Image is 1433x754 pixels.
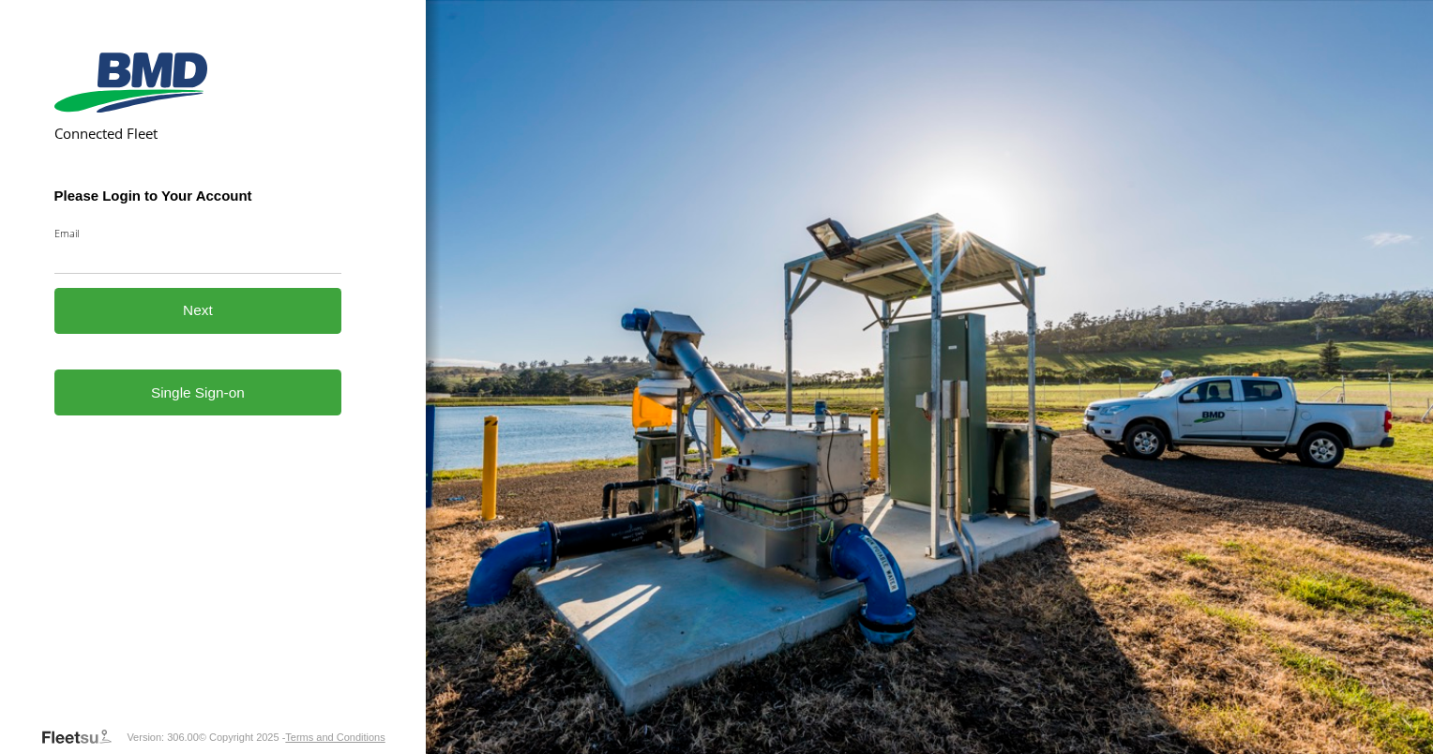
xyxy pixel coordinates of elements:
[285,731,385,743] a: Terms and Conditions
[40,728,127,746] a: Visit our Website
[54,53,207,113] img: BMD
[54,226,342,240] label: Email
[54,124,342,143] h2: Connected Fleet
[54,288,342,334] button: Next
[127,731,198,743] div: Version: 306.00
[54,188,342,204] h3: Please Login to Your Account
[199,731,385,743] div: © Copyright 2025 -
[54,369,342,415] a: Single Sign-on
